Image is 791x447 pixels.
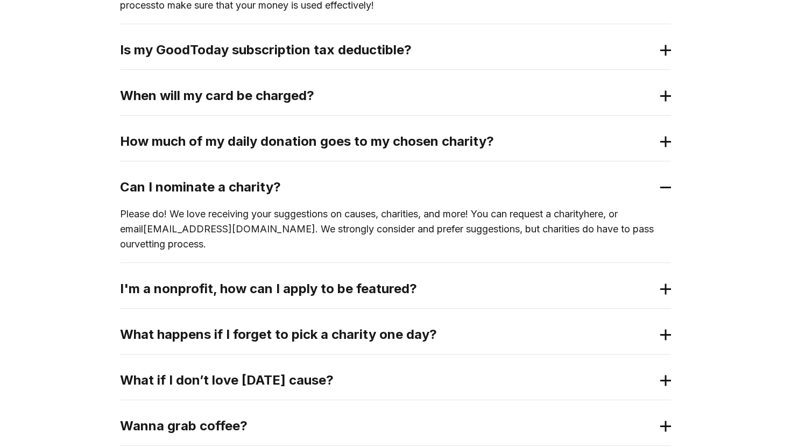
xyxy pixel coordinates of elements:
h2: Can I nominate a charity? [120,179,654,196]
h2: What happens if I forget to pick a charity one day? [120,326,654,343]
h2: What if I don’t love [DATE] cause? [120,372,654,389]
h2: When will my card be charged? [120,87,654,104]
h2: I'm a nonprofit, how can I apply to be featured? [120,280,654,297]
a: [EMAIL_ADDRESS][DOMAIN_NAME] [143,223,315,235]
p: Please do! We love receiving your suggestions on causes, charities, and more! You can request a c... [120,207,671,252]
a: here [584,208,603,219]
h2: How much of my daily donation goes to my chosen charity? [120,133,654,150]
h2: Wanna grab coffee? [120,417,654,435]
h2: Is my GoodToday subscription tax deductible? [120,41,654,59]
a: vetting process [135,238,203,250]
